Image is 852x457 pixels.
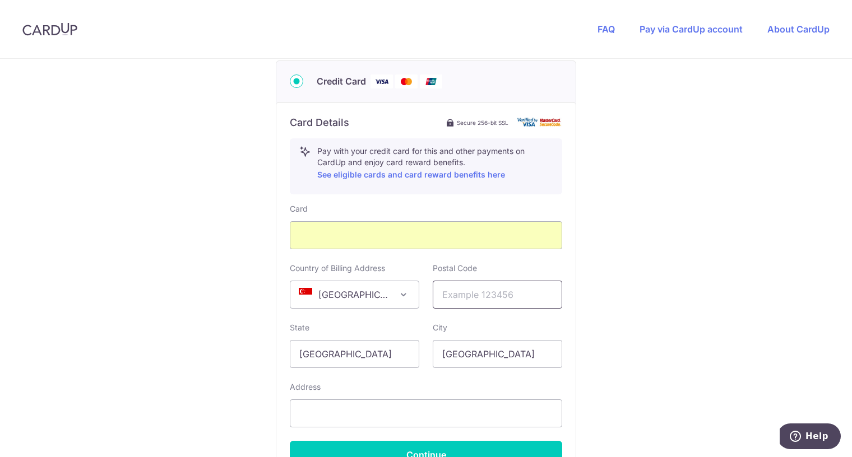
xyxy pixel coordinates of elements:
a: Pay via CardUp account [640,24,743,35]
div: Credit Card Visa Mastercard Union Pay [290,74,562,88]
span: Secure 256-bit SSL [457,118,508,127]
span: Singapore [290,281,419,308]
img: Union Pay [420,74,442,88]
iframe: Secure card payment input frame [299,228,553,242]
h6: Card Details [290,116,349,129]
a: FAQ [598,24,615,35]
a: About CardUp [767,24,830,35]
a: See eligible cards and card reward benefits here [317,170,505,179]
label: City [433,322,447,333]
label: State [290,322,309,333]
span: Singapore [290,281,419,309]
img: card secure [517,118,562,127]
img: Mastercard [395,74,418,88]
img: CardUp [22,22,77,36]
label: Card [290,203,308,214]
label: Address [290,381,321,393]
label: Postal Code [433,263,477,274]
p: Pay with your credit card for this and other payments on CardUp and enjoy card reward benefits. [317,146,553,181]
img: Visa [371,74,393,88]
label: Country of Billing Address [290,263,385,274]
span: Credit Card [317,74,366,88]
input: Example 123456 [433,281,562,309]
iframe: Opens a widget where you can find more information [780,423,841,451]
